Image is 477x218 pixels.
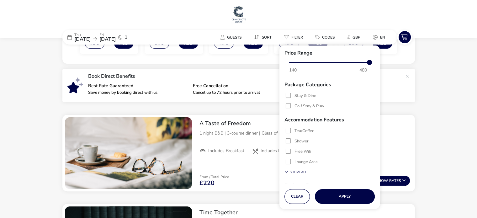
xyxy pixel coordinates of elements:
[310,33,340,42] button: Codes
[74,36,91,43] span: [DATE]
[88,84,188,88] p: Best Rate Guaranteed
[215,33,246,42] button: Guests
[284,112,375,124] h3: Accommodation Features
[352,35,360,40] span: GBP
[284,45,375,57] h3: Price Range
[88,74,402,79] p: Book Direct Benefits
[284,189,310,204] button: Clear
[294,104,324,108] label: Golf Stay & Play
[294,129,314,133] label: Tea/Coffee
[88,91,188,95] p: Save money by booking direct with us
[62,30,156,45] div: Thu[DATE]Fri[DATE]1
[310,33,342,42] naf-pibe-menu-bar-item: Codes
[342,33,365,42] button: £GBP
[294,139,309,143] label: Shower
[249,33,277,42] button: Sort
[99,33,116,37] p: Fri
[294,94,316,98] label: Stay & Dine
[193,91,293,95] p: Cancel up to 72 hours prior to arrival
[291,35,303,40] span: Filter
[262,35,272,40] span: Sort
[74,33,91,37] p: Thu
[359,68,367,72] span: 480
[193,84,293,88] p: Free Cancellation
[284,168,307,175] button: Show All
[231,5,246,24] img: Main Website
[368,33,390,42] button: en
[199,180,215,186] span: £220
[208,148,244,154] span: Includes Breakfast
[279,33,308,42] button: Filter
[199,120,410,127] h2: A Taste of Freedom
[125,35,128,40] span: 1
[227,35,241,40] span: Guests
[284,178,375,189] h3: Package Features
[380,35,385,40] span: en
[289,68,297,72] span: 140
[199,130,410,136] p: 1 night B&B | 3-course dinner | Glass of prosecco
[294,150,311,154] label: Free Wifi
[368,33,393,42] naf-pibe-menu-bar-item: en
[249,33,279,42] naf-pibe-menu-bar-item: Sort
[347,34,350,40] i: £
[342,33,368,42] naf-pibe-menu-bar-item: £GBP
[376,179,389,183] span: Show
[294,160,318,164] label: Lounge Area
[99,36,116,43] span: [DATE]
[199,175,229,179] p: From / Total Price
[65,117,192,189] swiper-slide: 1 / 1
[279,33,310,42] naf-pibe-menu-bar-item: Filter
[261,148,296,154] span: Includes Dinner(s)
[215,33,249,42] naf-pibe-menu-bar-item: Guests
[367,60,372,65] span: Price Range
[315,189,375,204] button: Apply
[199,209,410,216] h2: Time Together
[194,115,415,164] div: A Taste of Freedom1 night B&B | 3-course dinner | Glass of proseccoIncludes BreakfastIncludes Din...
[284,77,375,88] h3: Package Categories
[371,176,410,186] button: ShowRates
[322,35,335,40] span: Codes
